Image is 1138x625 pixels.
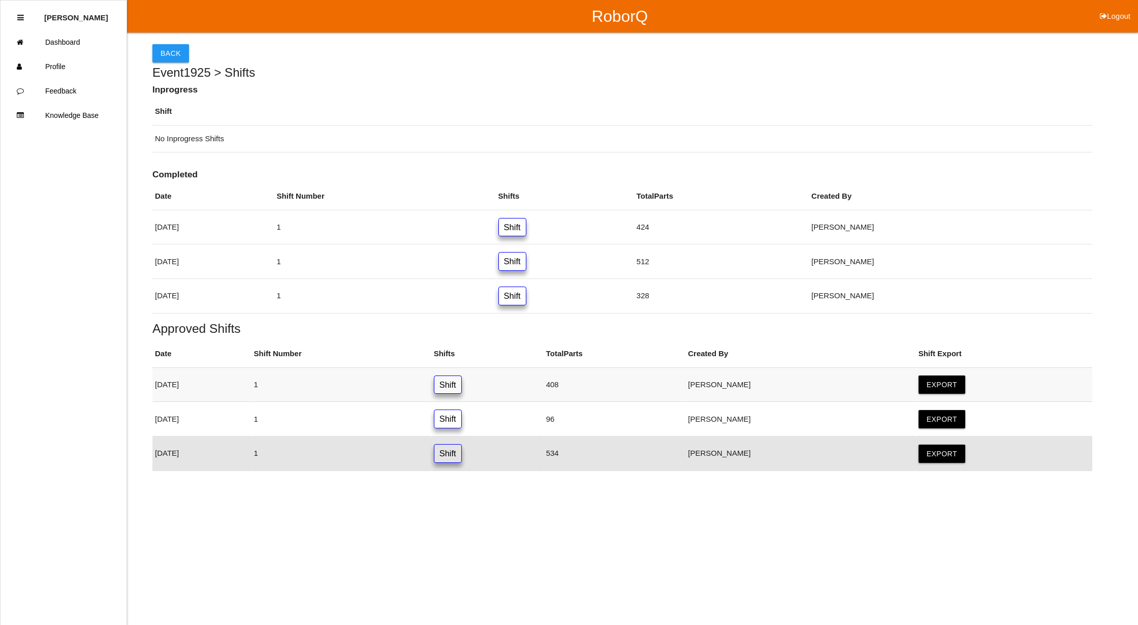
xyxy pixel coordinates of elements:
[17,6,24,30] div: Close
[916,340,1093,367] th: Shift Export
[634,183,809,210] th: Total Parts
[685,402,915,436] td: [PERSON_NAME]
[251,436,431,471] td: 1
[152,436,251,471] td: [DATE]
[809,183,1092,210] th: Created By
[685,367,915,402] td: [PERSON_NAME]
[152,244,274,279] td: [DATE]
[498,287,526,305] a: Shift
[1,30,127,54] a: Dashboard
[274,183,496,210] th: Shift Number
[152,279,274,314] td: [DATE]
[152,84,198,95] b: Inprogress
[809,210,1092,244] td: [PERSON_NAME]
[152,44,189,63] button: Back
[434,376,462,394] a: Shift
[152,402,251,436] td: [DATE]
[634,279,809,314] td: 328
[634,210,809,244] td: 424
[919,376,965,394] button: Export
[431,340,544,367] th: Shifts
[152,125,1092,152] td: No Inprogress Shifts
[152,66,1092,79] h4: Event 1925 > Shifts
[544,367,686,402] td: 408
[809,244,1092,279] td: [PERSON_NAME]
[919,445,965,463] button: Export
[544,402,686,436] td: 96
[251,402,431,436] td: 1
[919,410,965,428] button: Export
[634,244,809,279] td: 512
[152,340,251,367] th: Date
[44,6,108,22] p: Diana Harris
[434,410,462,428] a: Shift
[544,436,686,471] td: 534
[685,436,915,471] td: [PERSON_NAME]
[274,210,496,244] td: 1
[251,340,431,367] th: Shift Number
[152,183,274,210] th: Date
[274,244,496,279] td: 1
[251,367,431,402] td: 1
[498,252,526,271] a: Shift
[809,279,1092,314] td: [PERSON_NAME]
[152,322,1092,335] h5: Approved Shifts
[1,103,127,128] a: Knowledge Base
[544,340,686,367] th: Total Parts
[685,340,915,367] th: Created By
[152,367,251,402] td: [DATE]
[152,169,198,179] b: Completed
[1,79,127,103] a: Feedback
[498,218,526,237] a: Shift
[274,279,496,314] td: 1
[496,183,634,210] th: Shifts
[1,54,127,79] a: Profile
[434,444,462,463] a: Shift
[152,98,1092,125] th: Shift
[152,210,274,244] td: [DATE]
